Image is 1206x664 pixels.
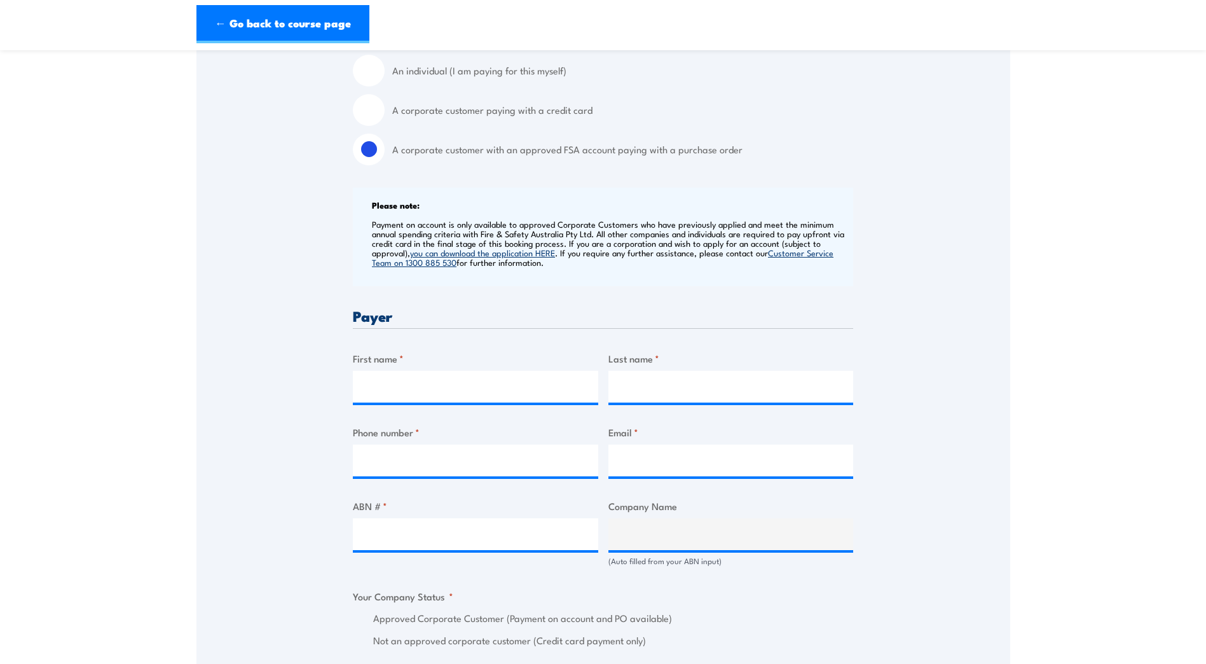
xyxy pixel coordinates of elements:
[353,425,598,439] label: Phone number
[392,55,853,86] label: An individual (I am paying for this myself)
[608,351,854,366] label: Last name
[372,198,420,211] b: Please note:
[353,589,453,604] legend: Your Company Status
[392,94,853,126] label: A corporate customer paying with a credit card
[608,555,854,567] div: (Auto filled from your ABN input)
[608,425,854,439] label: Email
[372,219,850,267] p: Payment on account is only available to approved Corporate Customers who have previously applied ...
[353,308,853,323] h3: Payer
[353,351,598,366] label: First name
[353,499,598,513] label: ABN #
[373,633,853,648] label: Not an approved corporate customer (Credit card payment only)
[392,134,853,165] label: A corporate customer with an approved FSA account paying with a purchase order
[196,5,369,43] a: ← Go back to course page
[608,499,854,513] label: Company Name
[410,247,555,258] a: you can download the application HERE
[373,611,853,626] label: Approved Corporate Customer (Payment on account and PO available)
[372,247,833,268] a: Customer Service Team on 1300 885 530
